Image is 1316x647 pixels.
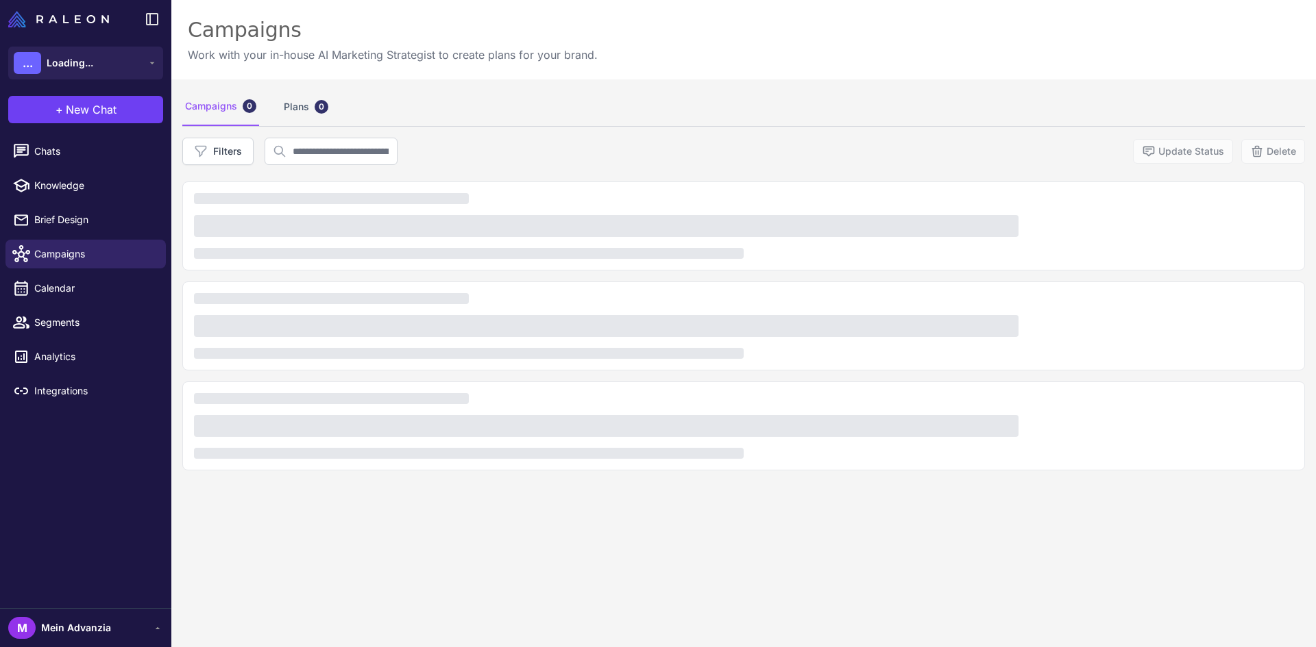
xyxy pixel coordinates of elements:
[5,377,166,405] a: Integrations
[188,47,598,63] p: Work with your in-house AI Marketing Strategist to create plans for your brand.
[5,308,166,337] a: Segments
[34,383,155,398] span: Integrations
[14,52,41,74] div: ...
[66,101,117,118] span: New Chat
[243,99,256,113] div: 0
[8,617,36,639] div: M
[315,100,328,114] div: 0
[47,55,93,71] span: Loading...
[5,274,166,303] a: Calendar
[34,144,155,159] span: Chats
[5,171,166,200] a: Knowledge
[34,178,155,193] span: Knowledge
[8,96,163,123] button: +New Chat
[34,315,155,330] span: Segments
[188,16,598,44] div: Campaigns
[5,240,166,268] a: Campaigns
[5,205,166,234] a: Brief Design
[8,11,109,27] img: Raleon Logo
[182,138,254,165] button: Filters
[34,349,155,364] span: Analytics
[56,101,63,118] span: +
[5,342,166,371] a: Analytics
[41,620,111,635] span: Mein Advanzia
[34,212,155,227] span: Brief Design
[281,88,331,126] div: Plans
[34,246,155,262] span: Campaigns
[5,137,166,166] a: Chats
[182,88,259,126] div: Campaigns
[8,11,114,27] a: Raleon Logo
[8,47,163,79] button: ...Loading...
[1133,139,1233,164] button: Update Status
[1241,139,1305,164] button: Delete
[34,281,155,296] span: Calendar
